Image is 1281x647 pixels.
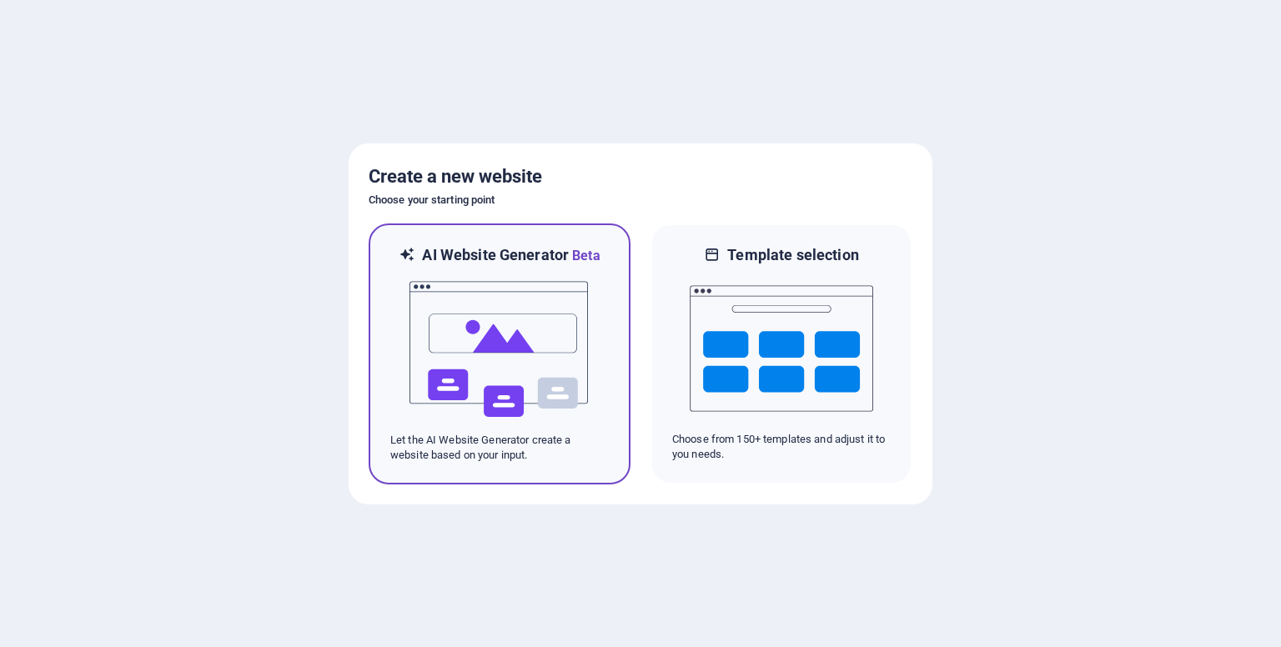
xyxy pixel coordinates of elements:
div: AI Website GeneratorBetaaiLet the AI Website Generator create a website based on your input. [369,223,630,484]
img: ai [408,266,591,433]
h5: Create a new website [369,163,912,190]
p: Choose from 150+ templates and adjust it to you needs. [672,432,891,462]
h6: AI Website Generator [422,245,600,266]
h6: Choose your starting point [369,190,912,210]
h6: Template selection [727,245,858,265]
span: Beta [569,248,600,263]
div: Template selectionChoose from 150+ templates and adjust it to you needs. [651,223,912,484]
p: Let the AI Website Generator create a website based on your input. [390,433,609,463]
